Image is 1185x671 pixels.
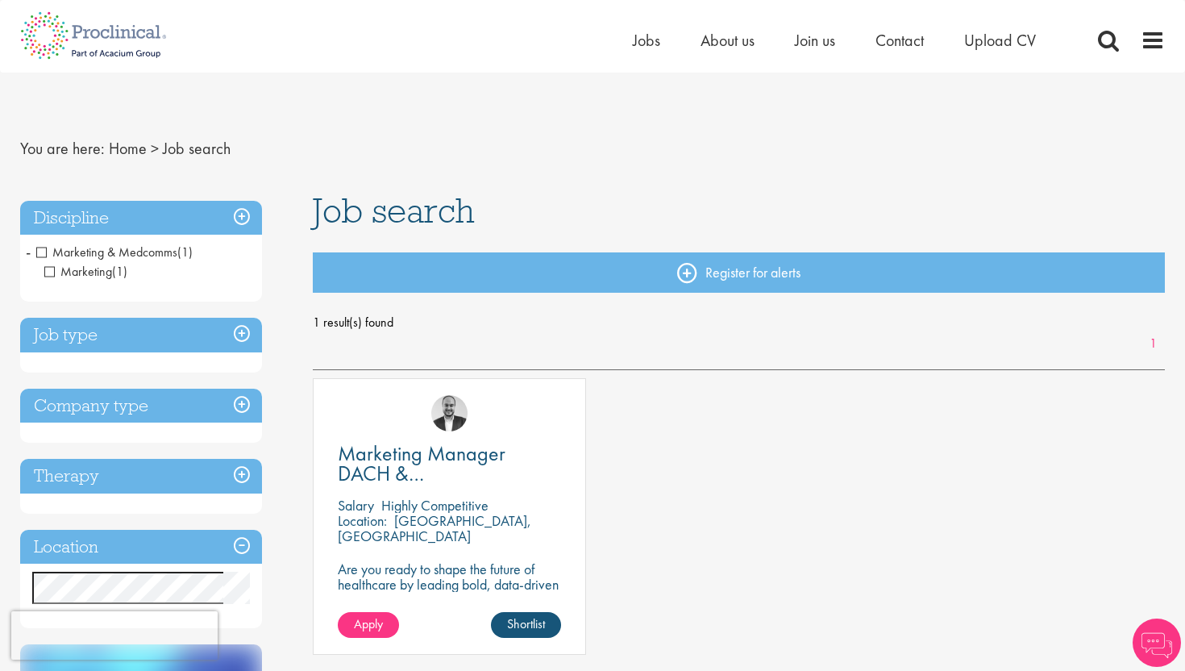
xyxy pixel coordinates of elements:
a: Marketing Manager DACH & [GEOGRAPHIC_DATA] [338,444,561,484]
a: Shortlist [491,612,561,638]
span: Marketing [44,263,112,280]
a: Apply [338,612,399,638]
span: Marketing & Medcomms [36,244,193,260]
h3: Job type [20,318,262,352]
span: (1) [177,244,193,260]
h3: Therapy [20,459,262,494]
a: 1 [1141,335,1165,353]
a: Join us [795,30,835,51]
a: breadcrumb link [109,138,147,159]
h3: Company type [20,389,262,423]
span: Job search [163,138,231,159]
span: Job search [313,189,475,232]
h3: Discipline [20,201,262,235]
span: Salary [338,496,374,515]
img: Aitor Melia [431,395,468,431]
p: [GEOGRAPHIC_DATA], [GEOGRAPHIC_DATA] [338,511,531,545]
img: Chatbot [1133,619,1181,667]
iframe: reCAPTCHA [11,611,218,660]
span: Location: [338,511,387,530]
span: (1) [112,263,127,280]
span: You are here: [20,138,105,159]
span: Marketing Manager DACH & [GEOGRAPHIC_DATA] [338,440,532,507]
span: - [26,240,31,264]
a: Jobs [633,30,660,51]
a: Contact [875,30,924,51]
h3: Location [20,530,262,565]
a: Register for alerts [313,252,1166,293]
p: Are you ready to shape the future of healthcare by leading bold, data-driven marketing strategies... [338,561,561,623]
span: Marketing & Medcomms [36,244,177,260]
span: 1 result(s) found [313,310,1166,335]
p: Highly Competitive [381,496,489,515]
a: About us [701,30,755,51]
a: Upload CV [964,30,1036,51]
span: > [151,138,159,159]
span: Marketing [44,263,127,280]
span: Apply [354,615,383,632]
